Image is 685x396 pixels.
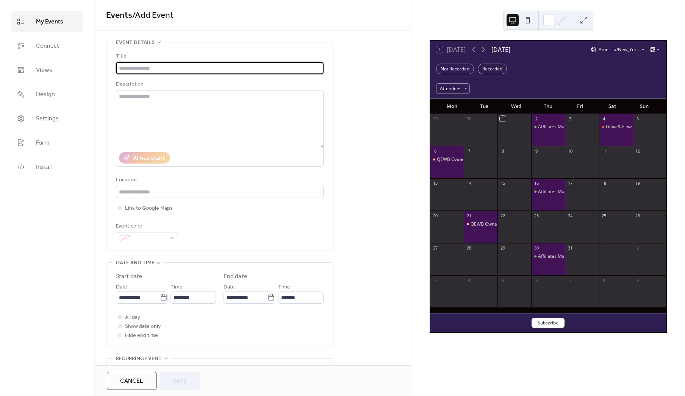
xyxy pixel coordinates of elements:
button: Subscribe [532,318,565,328]
div: 10 [567,148,573,154]
div: 6 [533,278,539,283]
span: All day [125,313,140,322]
div: 21 [466,213,472,218]
div: 23 [533,213,539,218]
div: 5 [500,278,505,283]
div: 6 [432,148,438,154]
div: 20 [432,213,438,218]
div: Wed [500,99,532,114]
div: Sat [596,99,629,114]
span: Date [116,283,127,292]
div: Fri [564,99,596,114]
div: QEWB Owners Call [430,156,464,163]
a: Form [11,133,83,153]
span: Show date only [125,322,161,331]
div: 1 [601,245,607,251]
div: Title [116,52,322,61]
div: 29 [432,116,438,122]
div: 25 [601,213,607,218]
a: Install [11,157,83,177]
div: 7 [567,278,573,283]
span: Recurring event [116,354,162,363]
div: 28 [466,245,472,251]
div: End date [224,272,247,281]
div: 26 [635,213,641,218]
div: Affiliates Manifestation Club [531,189,565,195]
div: Tue [468,99,500,114]
div: 5 [635,116,641,122]
div: Affiliates Manifestation Club [538,189,597,195]
a: Connect [11,36,83,56]
div: 8 [500,148,505,154]
div: Affiliates Manifestation Club [538,124,597,130]
div: 13 [432,181,438,186]
div: 7 [466,148,472,154]
span: Date and time [116,259,155,268]
div: 3 [432,278,438,283]
span: Event details [116,38,155,47]
div: 9 [533,148,539,154]
a: Events [106,7,132,24]
span: Form [36,139,50,148]
div: Mon [436,99,468,114]
div: Thu [532,99,565,114]
div: 29 [500,245,505,251]
div: Not Recorded [436,64,474,74]
div: Description [116,80,322,89]
div: 8 [601,278,607,283]
a: Views [11,60,83,80]
div: 18 [601,181,607,186]
div: Affiliates Manifestation Club [531,124,565,130]
div: Event color [116,222,177,231]
span: Views [36,66,52,75]
div: 4 [466,278,472,283]
span: Date [224,283,235,292]
div: 19 [635,181,641,186]
span: Install [36,163,52,172]
span: Link to Google Maps [125,204,173,213]
div: QEWB Owners Call [471,221,510,228]
div: 27 [432,245,438,251]
div: Glow & Flow [606,124,632,130]
a: Settings [11,108,83,129]
div: 3 [567,116,573,122]
div: 1 [500,116,505,122]
div: 30 [533,245,539,251]
span: Hide end time [125,331,158,340]
div: Location [116,176,322,185]
div: 22 [500,213,505,218]
div: Start date [116,272,142,281]
div: Recorded [478,64,507,74]
button: Cancel [107,372,156,390]
div: 24 [567,213,573,218]
div: 30 [466,116,472,122]
div: 14 [466,181,472,186]
div: [DATE] [491,45,510,54]
div: 15 [500,181,505,186]
div: 2 [533,116,539,122]
span: Cancel [120,377,143,386]
div: 2 [635,245,641,251]
span: America/New_York [599,47,639,52]
div: Affiliates Manifestation Club [531,253,565,260]
span: Time [170,283,183,292]
span: Connect [36,42,59,51]
span: Settings [36,114,59,123]
div: 17 [567,181,573,186]
div: 12 [635,148,641,154]
a: Design [11,84,83,104]
div: QEWB Owners Call [437,156,477,163]
span: Design [36,90,55,99]
div: 16 [533,181,539,186]
div: 9 [635,278,641,283]
a: My Events [11,11,83,32]
span: / Add Event [132,7,174,24]
span: My Events [36,17,63,27]
div: 31 [567,245,573,251]
span: Time [278,283,290,292]
div: Affiliates Manifestation Club [538,253,597,260]
div: QEWB Owners Call [464,221,497,228]
div: 4 [601,116,607,122]
div: Glow & Flow [599,124,633,130]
